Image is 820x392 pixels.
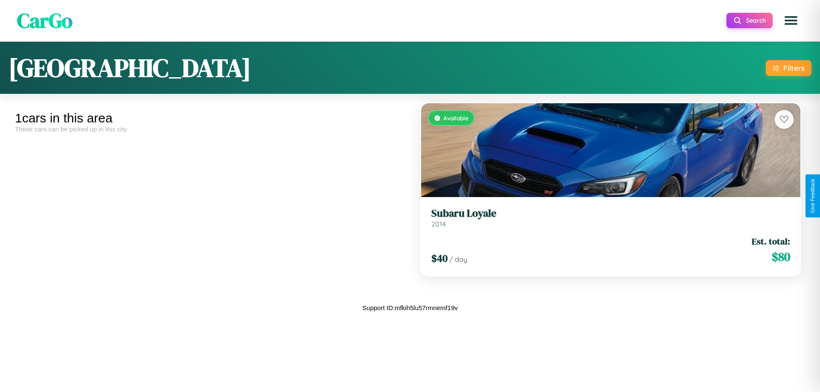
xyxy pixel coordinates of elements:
[810,179,816,213] div: Give Feedback
[783,64,805,73] div: Filters
[15,125,404,133] div: These cars can be picked up in this city.
[449,255,467,264] span: / day
[431,251,448,265] span: $ 40
[9,50,251,85] h1: [GEOGRAPHIC_DATA]
[15,111,404,125] div: 1 cars in this area
[431,207,790,228] a: Subaru Loyale2014
[779,9,803,32] button: Open menu
[746,17,766,24] span: Search
[431,207,790,220] h3: Subaru Loyale
[726,13,773,28] button: Search
[443,114,469,122] span: Available
[362,302,457,314] p: Support ID: mfkih5lu57rmnemf19v
[766,60,811,76] button: Filters
[17,6,73,35] span: CarGo
[752,235,790,247] span: Est. total:
[772,248,790,265] span: $ 80
[431,220,446,228] span: 2014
